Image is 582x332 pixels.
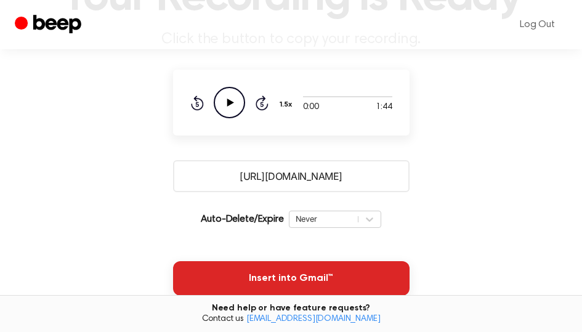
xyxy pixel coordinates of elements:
[296,213,352,225] div: Never
[15,13,84,37] a: Beep
[507,10,567,39] a: Log Out
[173,261,410,296] button: Insert into Gmail™
[246,315,381,323] a: [EMAIL_ADDRESS][DOMAIN_NAME]
[278,94,297,115] button: 1.5x
[7,314,575,325] span: Contact us
[303,101,319,114] span: 0:00
[376,101,392,114] span: 1:44
[201,212,283,227] p: Auto-Delete/Expire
